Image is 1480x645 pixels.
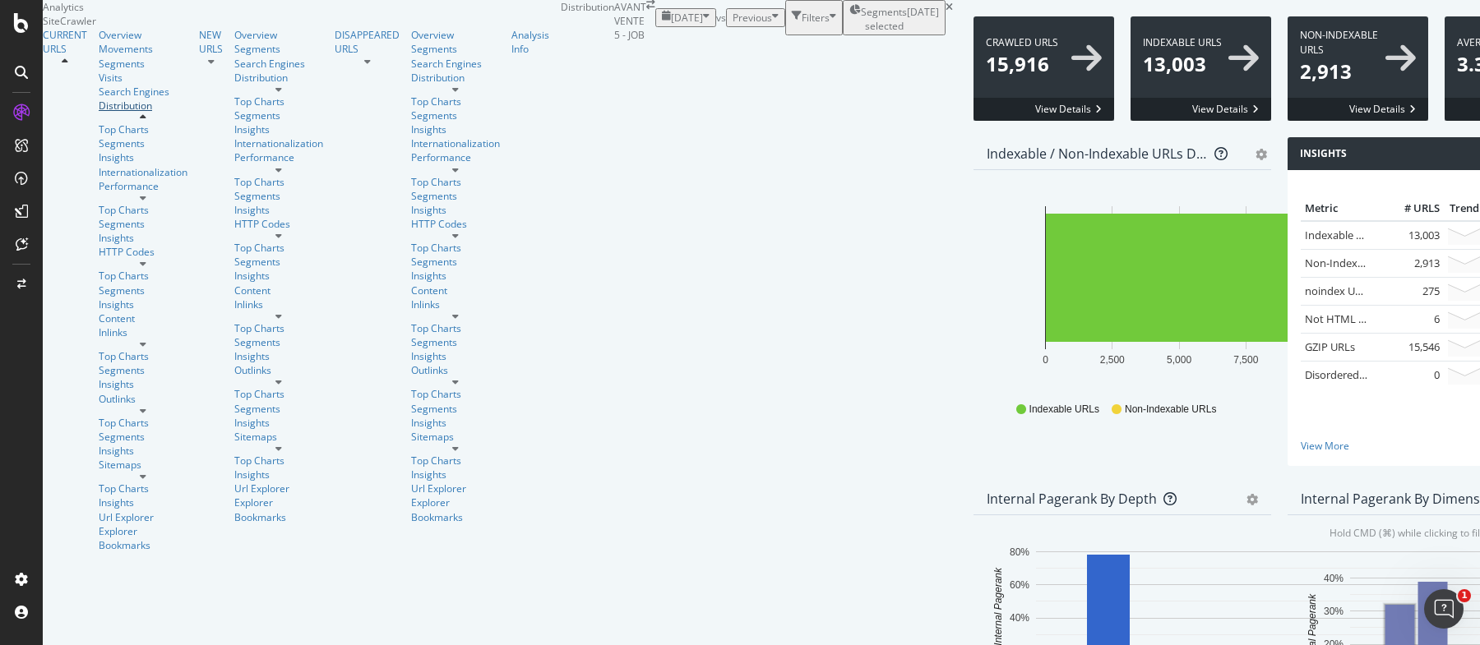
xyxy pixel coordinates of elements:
[987,145,1208,162] div: Indexable / Non-Indexable URLs Distribution
[1305,311,1383,326] a: Not HTML URLs
[1010,612,1029,624] text: 40%
[234,454,323,468] a: Top Charts
[99,377,187,391] div: Insights
[234,349,323,363] a: Insights
[99,165,187,179] a: Internationalization
[99,85,169,99] a: Search Engines
[99,311,187,325] div: Content
[99,430,187,444] a: Segments
[234,150,323,164] div: Performance
[716,11,726,25] span: vs
[99,122,187,136] a: Top Charts
[411,255,500,269] a: Segments
[1378,277,1444,305] td: 275
[234,481,323,495] a: Url Explorer
[411,189,500,203] div: Segments
[99,325,187,339] a: Inlinks
[99,416,187,430] a: Top Charts
[411,349,500,363] a: Insights
[1029,403,1099,417] span: Indexable URLs
[234,71,323,85] a: Distribution
[234,175,323,189] div: Top Charts
[99,99,187,113] a: Distribution
[411,481,500,495] a: Url Explorer
[411,136,500,150] a: Internationalization
[411,297,500,311] a: Inlinks
[1043,354,1048,366] text: 0
[1458,589,1471,602] span: 1
[99,136,187,150] div: Segments
[99,349,187,363] div: Top Charts
[511,28,549,56] a: Analysis Info
[99,458,187,472] a: Sitemaps
[411,363,500,377] div: Outlinks
[99,217,187,231] a: Segments
[99,524,187,552] div: Explorer Bookmarks
[234,363,323,377] a: Outlinks
[234,203,323,217] a: Insights
[99,444,187,458] div: Insights
[733,11,772,25] span: Previous
[411,402,500,416] a: Segments
[411,150,500,164] a: Performance
[234,269,323,283] div: Insights
[43,14,561,28] div: SiteCrawler
[1324,606,1344,617] text: 30%
[99,28,187,42] a: Overview
[411,108,500,122] a: Segments
[99,203,187,217] a: Top Charts
[411,468,500,481] div: Insights
[411,42,500,56] a: Segments
[99,297,187,311] a: Insights
[411,57,482,71] a: Search Engines
[234,217,323,231] a: HTTP Codes
[1246,494,1258,505] div: gear
[99,57,187,71] div: Segments
[234,321,323,335] a: Top Charts
[234,468,323,481] a: Insights
[234,416,323,430] div: Insights
[411,495,500,523] div: Explorer Bookmarks
[99,495,187,509] a: Insights
[99,245,187,259] a: HTTP Codes
[1125,403,1216,417] span: Non-Indexable URLs
[411,387,500,401] a: Top Charts
[234,57,305,71] a: Search Engines
[1378,305,1444,333] td: 6
[234,255,323,269] a: Segments
[234,241,323,255] div: Top Charts
[99,71,123,85] div: Visits
[411,94,500,108] a: Top Charts
[802,11,830,25] div: Filters
[411,217,500,231] a: HTTP Codes
[99,150,187,164] a: Insights
[411,269,500,283] a: Insights
[411,416,500,430] a: Insights
[411,321,500,335] div: Top Charts
[99,269,187,283] a: Top Charts
[99,392,187,406] a: Outlinks
[234,94,323,108] div: Top Charts
[99,283,187,297] a: Segments
[411,203,500,217] a: Insights
[99,510,187,524] a: Url Explorer
[234,283,323,297] a: Content
[1305,339,1355,354] a: GZIP URLs
[99,231,187,245] div: Insights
